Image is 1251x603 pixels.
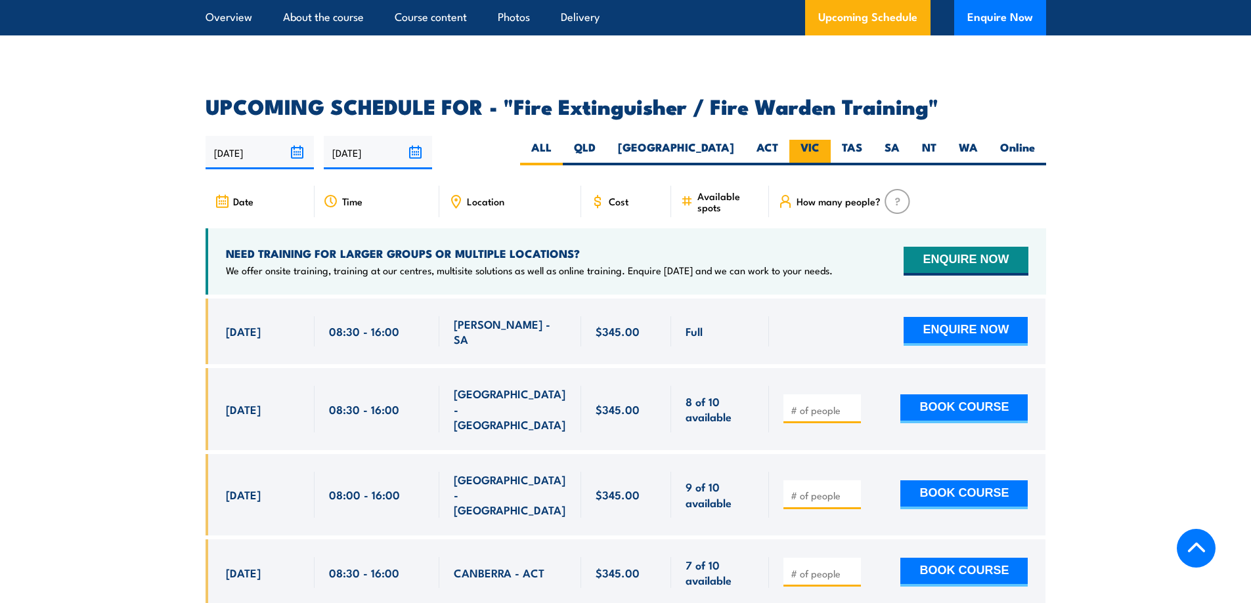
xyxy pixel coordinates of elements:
[342,196,362,207] span: Time
[900,480,1028,509] button: BOOK COURSE
[329,487,400,502] span: 08:00 - 16:00
[596,487,640,502] span: $345.00
[745,140,789,165] label: ACT
[233,196,253,207] span: Date
[226,565,261,580] span: [DATE]
[596,565,640,580] span: $345.00
[948,140,989,165] label: WA
[791,567,856,580] input: # of people
[873,140,911,165] label: SA
[596,323,640,339] span: $345.00
[454,565,544,580] span: CANBERRA - ACT
[607,140,745,165] label: [GEOGRAPHIC_DATA]
[791,489,856,502] input: # of people
[791,404,856,417] input: # of people
[900,394,1028,423] button: BOOK COURSE
[900,558,1028,587] button: BOOK COURSE
[563,140,607,165] label: QLD
[226,264,833,277] p: We offer onsite training, training at our centres, multisite solutions as well as online training...
[904,317,1028,346] button: ENQUIRE NOW
[686,557,755,588] span: 7 of 10 available
[206,136,314,169] input: From date
[206,96,1046,115] h2: UPCOMING SCHEDULE FOR - "Fire Extinguisher / Fire Warden Training"
[467,196,504,207] span: Location
[697,190,760,213] span: Available spots
[989,140,1046,165] label: Online
[454,472,567,518] span: [GEOGRAPHIC_DATA] - [GEOGRAPHIC_DATA]
[520,140,563,165] label: ALL
[686,479,755,510] span: 9 of 10 available
[686,394,755,425] span: 8 of 10 available
[329,565,399,580] span: 08:30 - 16:00
[911,140,948,165] label: NT
[226,402,261,417] span: [DATE]
[686,323,703,339] span: Full
[226,487,261,502] span: [DATE]
[226,323,261,339] span: [DATE]
[789,140,831,165] label: VIC
[904,247,1028,276] button: ENQUIRE NOW
[329,402,399,417] span: 08:30 - 16:00
[609,196,628,207] span: Cost
[596,402,640,417] span: $345.00
[454,316,567,347] span: [PERSON_NAME] - SA
[831,140,873,165] label: TAS
[454,386,567,432] span: [GEOGRAPHIC_DATA] - [GEOGRAPHIC_DATA]
[226,246,833,260] h4: NEED TRAINING FOR LARGER GROUPS OR MULTIPLE LOCATIONS?
[329,323,399,339] span: 08:30 - 16:00
[324,136,432,169] input: To date
[797,196,881,207] span: How many people?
